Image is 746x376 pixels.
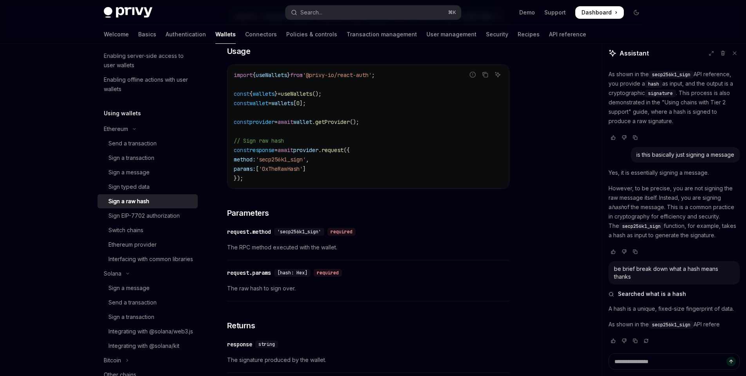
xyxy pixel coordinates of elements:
img: dark logo [104,7,152,18]
a: Sign a raw hash [98,194,198,208]
em: hash [612,204,624,210]
span: hash [648,81,659,87]
p: Yes, it is essentially signing a message. [609,168,740,177]
span: }); [234,175,243,182]
div: Sign a transaction [108,312,154,322]
span: const [234,118,249,125]
span: wallets [271,100,293,107]
span: { [253,72,256,79]
button: Send message [726,357,736,366]
div: Interfacing with common libraries [108,254,193,264]
a: Security [486,25,508,44]
div: be brief break down what a hash means thanks [614,265,734,281]
a: Integrating with @solana/kit [98,339,198,353]
span: provider [249,118,275,125]
button: Toggle Bitcoin section [98,353,198,367]
span: ; [372,72,375,79]
a: Dashboard [575,6,624,19]
span: '@privy-io/react-auth' [303,72,372,79]
button: Toggle Ethereum section [98,122,198,136]
a: Wallets [215,25,236,44]
span: ]; [300,100,306,107]
span: secp256k1_sign [622,223,661,229]
span: params: [234,165,256,172]
div: is this basically just signing a message [636,151,734,159]
button: Searched what is a hash [609,290,740,298]
span: Assistant [620,48,649,58]
a: Connectors [245,25,277,44]
span: // Sign raw hash [234,137,284,144]
button: Copy the contents from the code block [480,70,490,80]
div: Enabling offline actions with user wallets [104,75,193,94]
span: . [312,118,315,125]
button: Copy chat response [630,337,640,345]
div: Sign a message [108,168,150,177]
span: [ [256,165,259,172]
span: 'secp256k1_sign' [277,229,321,235]
button: Open search [285,5,461,20]
span: { [249,90,253,97]
div: Ethereum [104,124,128,134]
a: Sign EIP-7702 authorization [98,209,198,223]
button: Vote that response was not good [620,248,629,256]
div: request.method [227,228,271,236]
textarea: Ask a question... [609,353,740,370]
span: secp256k1_sign [652,72,690,78]
button: Report incorrect code [468,70,478,80]
span: ⌘ K [448,9,456,16]
span: wallet [293,118,312,125]
p: A hash is a unique, fixed-size fingerprint of data. [609,304,740,313]
a: Support [544,9,566,16]
p: As shown in the API refere [609,320,740,329]
button: Ask AI [493,70,503,80]
div: Enabling server-side access to user wallets [104,51,193,70]
span: Searched what is a hash [618,290,686,298]
span: The RPC method executed with the wallet. [227,243,509,252]
a: Transaction management [347,25,417,44]
p: However, to be precise, you are not signing the raw message itself. Instead, you are signing a of... [609,184,740,240]
a: Demo [519,9,535,16]
div: Integrating with @solana/kit [108,341,179,351]
span: Usage [227,46,251,57]
a: Sign a transaction [98,310,198,324]
span: } [275,90,278,97]
a: Send a transaction [98,295,198,310]
span: 0 [296,100,300,107]
a: Enabling offline actions with user wallets [98,73,198,96]
div: request.params [227,269,271,277]
span: [ [293,100,296,107]
button: Vote that response was not good [620,134,629,141]
span: const [234,147,249,154]
span: (); [312,90,322,97]
a: Welcome [104,25,129,44]
button: Toggle dark mode [630,6,643,19]
a: Send a transaction [98,136,198,150]
span: await [278,147,293,154]
div: Switch chains [108,226,143,235]
span: const [234,90,249,97]
div: response [227,340,252,348]
a: Authentication [166,25,206,44]
span: const [234,100,249,107]
button: Copy chat response [630,134,640,141]
button: Toggle Solana section [98,267,198,281]
span: ] [303,165,306,172]
a: Sign a message [98,281,198,295]
button: Reload last chat [641,337,651,345]
span: Parameters [227,208,269,218]
span: ({ [343,147,350,154]
span: string [258,341,275,347]
span: provider [293,147,318,154]
span: (); [350,118,359,125]
div: Bitcoin [104,356,121,365]
span: [hash: Hex] [277,270,307,276]
span: request [322,147,343,154]
div: Send a transaction [108,139,157,148]
span: await [278,118,293,125]
a: User management [426,25,477,44]
span: Returns [227,320,255,331]
a: Sign a message [98,165,198,179]
span: } [287,72,290,79]
span: The raw hash to sign over. [227,284,509,293]
span: = [275,118,278,125]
